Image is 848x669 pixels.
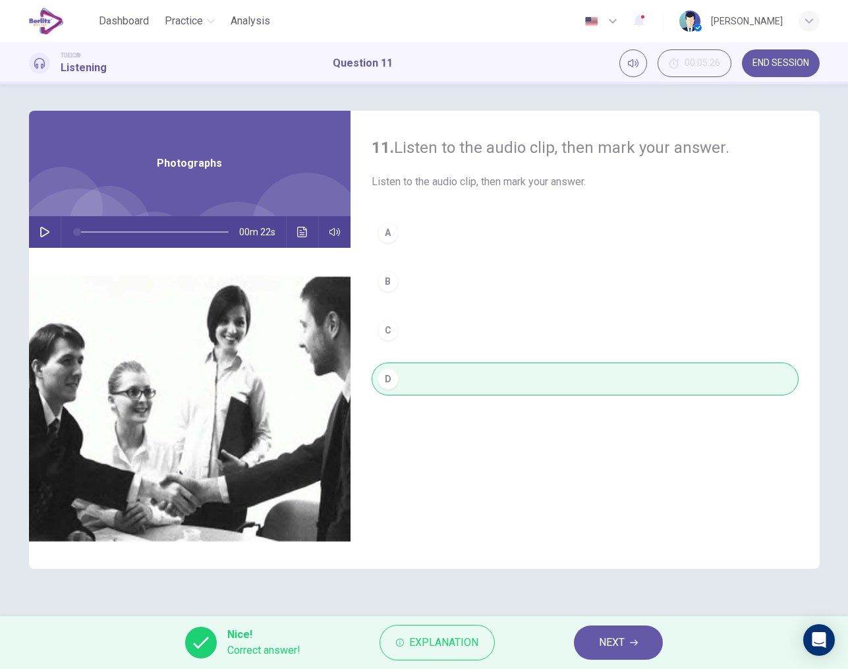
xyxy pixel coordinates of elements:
button: END SESSION [742,49,820,77]
span: END SESSION [752,58,809,69]
span: Listen to the audio clip, then mark your answer. [372,174,799,190]
span: NEXT [599,633,625,652]
span: Dashboard [99,13,149,29]
span: Correct answer! [227,643,300,658]
div: Hide [658,49,731,77]
span: Photographs [157,156,222,171]
button: Click to see the audio transcription [292,216,313,248]
div: Mute [619,49,647,77]
div: [PERSON_NAME] [711,13,783,29]
h1: Listening [61,60,107,76]
span: Explanation [409,633,478,652]
span: 00m 22s [239,216,286,248]
button: 00:05:26 [658,49,731,77]
strong: 11. [372,138,394,157]
img: Profile picture [679,11,700,32]
h1: Question 11 [333,55,393,71]
img: en [583,16,600,26]
button: Analysis [225,9,275,33]
img: Photographs [29,248,351,569]
span: TOEIC® [61,51,80,60]
a: EduSynch logo [29,8,94,34]
span: 00:05:26 [685,58,720,69]
button: NEXT [574,625,663,660]
button: Dashboard [94,9,154,33]
img: EduSynch logo [29,8,64,34]
h4: Listen to the audio clip, then mark your answer. [372,137,799,158]
span: Practice [165,13,203,29]
span: Analysis [231,13,270,29]
span: Nice! [227,627,300,643]
div: Open Intercom Messenger [803,624,835,656]
button: Explanation [380,625,495,660]
button: Practice [159,9,220,33]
